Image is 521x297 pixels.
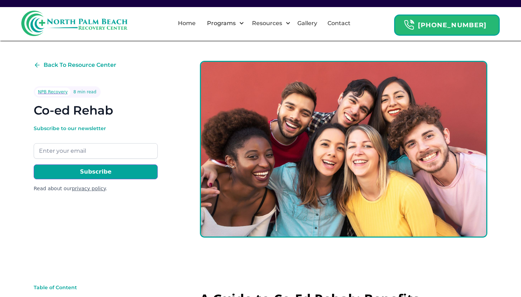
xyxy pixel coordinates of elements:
[404,19,414,30] img: Header Calendar Icons
[38,88,68,95] div: NPB Recovery
[34,185,158,192] div: Read about our .
[174,12,200,35] a: Home
[35,88,71,96] a: NPB Recovery
[293,12,321,35] a: Gallery
[418,21,487,29] strong: [PHONE_NUMBER]
[34,125,158,132] div: Subscribe to our newsletter
[34,61,116,69] a: Back To Resource Center
[394,11,500,36] a: Header Calendar Icons[PHONE_NUMBER]
[201,12,246,35] div: Programs
[72,186,106,191] a: privacy policy
[73,88,96,95] div: 8 min read
[34,125,158,192] form: Email Form
[246,12,292,35] div: Resources
[250,19,284,28] div: Resources
[34,143,158,159] input: Enter your email
[34,284,147,291] div: Table of Content
[34,164,158,179] input: Subscribe
[34,103,113,118] h1: Co-ed Rehab
[323,12,355,35] a: Contact
[44,61,116,69] div: Back To Resource Center
[205,19,237,28] div: Programs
